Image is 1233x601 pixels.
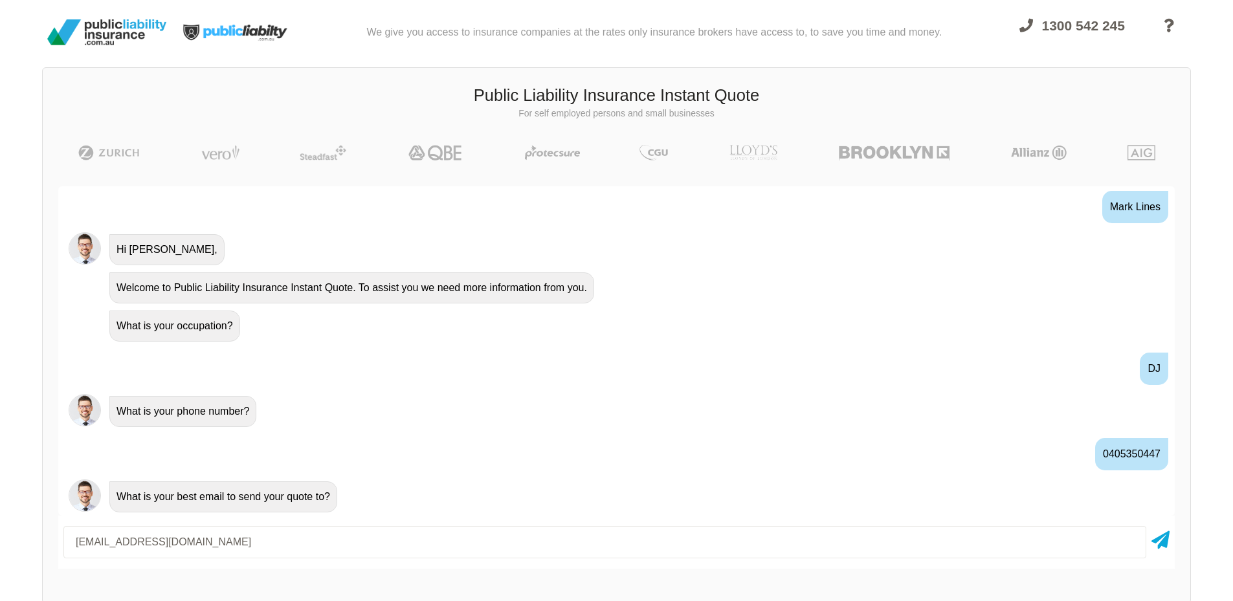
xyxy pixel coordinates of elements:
img: Chatbot | PLI [69,232,101,265]
h3: Public Liability Insurance Instant Quote [52,84,1181,107]
img: Public Liability Insurance [42,14,172,50]
img: Brooklyn | Public Liability Insurance [834,145,955,160]
img: Allianz | Public Liability Insurance [1005,145,1073,160]
div: What is your best email to send your quote to? [109,481,337,512]
div: We give you access to insurance companies at the rates only insurance brokers have access to, to ... [366,5,942,60]
div: 0405350447 [1095,438,1168,470]
img: Chatbot | PLI [69,394,101,426]
img: Protecsure | Public Liability Insurance [520,145,585,160]
img: Chatbot | PLI [69,479,101,512]
div: Hi [PERSON_NAME], [109,234,225,265]
img: Steadfast | Public Liability Insurance [294,145,351,160]
img: CGU | Public Liability Insurance [634,145,673,160]
a: 1300 542 245 [1008,10,1137,60]
div: What is your phone number? [109,396,256,427]
img: AIG | Public Liability Insurance [1122,145,1161,160]
div: What is your occupation? [109,311,240,342]
img: Zurich | Public Liability Insurance [72,145,146,160]
img: Vero | Public Liability Insurance [195,145,245,160]
img: QBE | Public Liability Insurance [401,145,471,160]
div: Welcome to Public Liability Insurance Instant Quote. To assist you we need more information from ... [109,272,594,303]
input: Your email [63,526,1146,558]
div: Mark Lines [1102,191,1168,223]
div: DJ [1140,353,1168,385]
img: LLOYD's | Public Liability Insurance [722,145,784,160]
span: 1300 542 245 [1042,18,1125,33]
p: For self employed persons and small businesses [52,107,1181,120]
img: Public Liability Insurance Light [172,5,301,60]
